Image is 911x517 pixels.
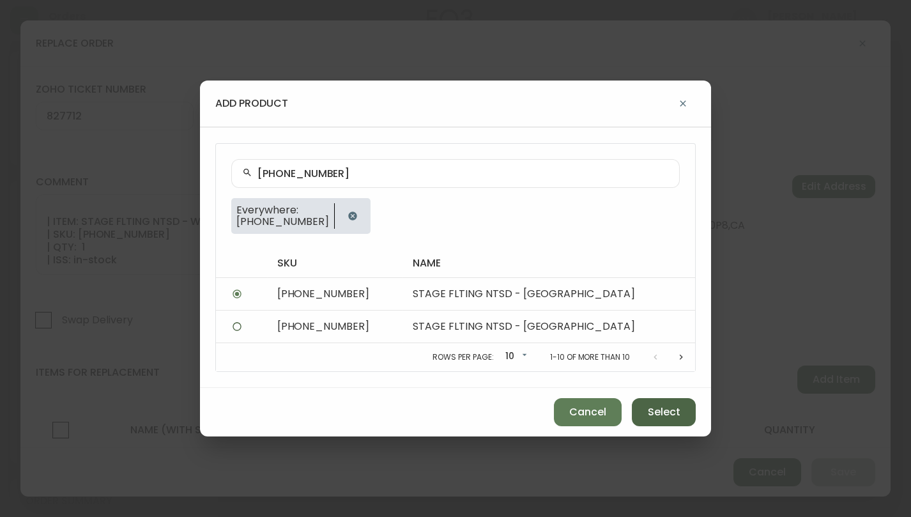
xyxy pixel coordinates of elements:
[668,344,694,370] button: Next page
[569,405,606,419] span: Cancel
[277,256,393,270] h4: sku
[257,167,669,180] input: Search by name or SKU
[499,346,530,367] div: 10
[402,277,695,310] td: STAGE FLTING NTSD - [GEOGRAPHIC_DATA]
[236,216,329,228] span: [PHONE_NUMBER]
[433,351,493,363] p: Rows per page:
[267,310,403,343] td: [PHONE_NUMBER]
[267,277,403,310] td: [PHONE_NUMBER]
[648,405,680,419] span: Select
[236,204,329,216] span: Everywhere:
[554,398,622,426] button: Cancel
[632,398,696,426] button: Select
[215,96,288,111] h4: add product
[402,310,695,343] td: STAGE FLTING NTSD - [GEOGRAPHIC_DATA]
[413,256,685,270] h4: name
[550,351,630,363] p: 1-10 of more than 10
